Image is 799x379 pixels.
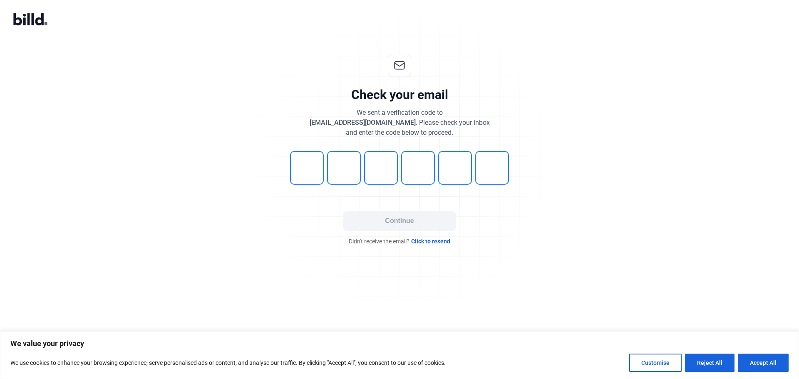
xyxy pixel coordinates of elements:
[629,354,682,372] button: Customise
[343,211,456,230] button: Continue
[411,237,450,245] span: Click to resend
[275,237,524,245] div: Didn't receive the email?
[351,87,448,103] div: Check your email
[10,339,789,349] p: We value your privacy
[10,358,446,368] p: We use cookies to enhance your browsing experience, serve personalised ads or content, and analys...
[738,354,789,372] button: Accept All
[310,119,416,126] span: [EMAIL_ADDRESS][DOMAIN_NAME]
[310,108,490,138] div: We sent a verification code to . Please check your inbox and enter the code below to proceed.
[685,354,734,372] button: Reject All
